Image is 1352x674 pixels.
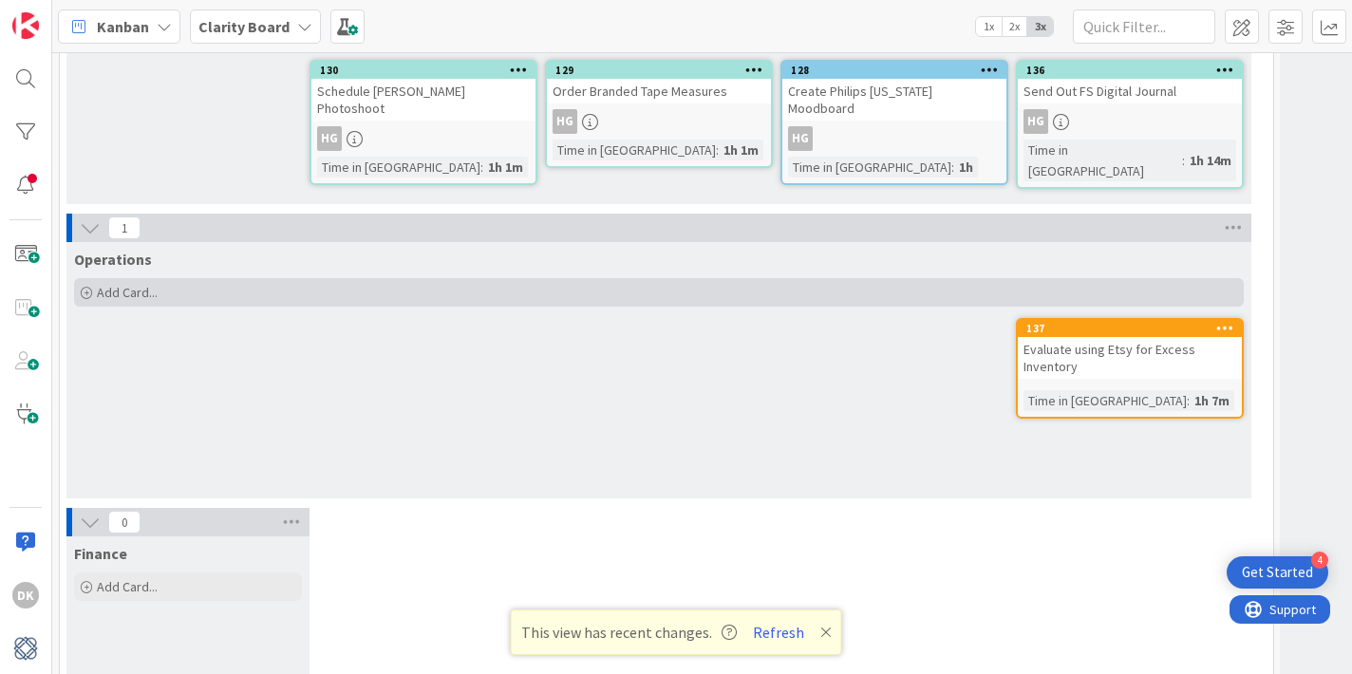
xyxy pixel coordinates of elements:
b: Clarity Board [198,17,290,36]
div: Time in [GEOGRAPHIC_DATA] [1023,390,1187,411]
span: : [951,157,954,178]
img: Visit kanbanzone.com [12,12,39,39]
div: 4 [1311,552,1328,569]
span: : [1182,150,1185,171]
span: 0 [108,511,141,534]
div: HG [547,109,771,134]
div: 128Create Philips [US_STATE] Moodboard [782,62,1006,121]
div: 1h [954,157,978,178]
input: Quick Filter... [1073,9,1215,44]
div: 130Schedule [PERSON_NAME] Photoshoot [311,62,535,121]
div: 130 [311,62,535,79]
a: 129Order Branded Tape MeasuresHGTime in [GEOGRAPHIC_DATA]:1h 1m [545,60,773,168]
span: Support [40,3,86,26]
div: 1h 1m [719,140,763,160]
div: HG [1023,109,1048,134]
span: Kanban [97,15,149,38]
a: 128Create Philips [US_STATE] MoodboardHGTime in [GEOGRAPHIC_DATA]:1h [780,60,1008,185]
span: 1x [976,17,1002,36]
a: 130Schedule [PERSON_NAME] PhotoshootHGTime in [GEOGRAPHIC_DATA]:1h 1m [310,60,537,185]
div: 136 [1026,64,1242,77]
div: 1h 1m [483,157,528,178]
button: Refresh [746,620,811,645]
div: Open Get Started checklist, remaining modules: 4 [1227,556,1328,589]
div: 137 [1026,322,1242,335]
span: : [1187,390,1190,411]
div: HG [553,109,577,134]
div: Get Started [1242,563,1313,582]
span: Add Card... [97,578,158,595]
div: 129 [547,62,771,79]
div: Evaluate using Etsy for Excess Inventory [1018,337,1242,379]
span: 2x [1002,17,1027,36]
div: HG [782,126,1006,151]
div: 1h 14m [1185,150,1236,171]
div: Schedule [PERSON_NAME] Photoshoot [311,79,535,121]
span: : [716,140,719,160]
div: 130 [320,64,535,77]
span: This view has recent changes. [521,621,737,644]
span: 3x [1027,17,1053,36]
img: avatar [12,635,39,662]
div: 137Evaluate using Etsy for Excess Inventory [1018,320,1242,379]
div: Time in [GEOGRAPHIC_DATA] [788,157,951,178]
div: 129 [555,64,771,77]
div: Time in [GEOGRAPHIC_DATA] [553,140,716,160]
div: 136Send Out FS Digital Journal [1018,62,1242,103]
span: : [480,157,483,178]
div: DK [12,582,39,608]
div: 1h 7m [1190,390,1234,411]
div: Order Branded Tape Measures [547,79,771,103]
div: Send Out FS Digital Journal [1018,79,1242,103]
div: 129Order Branded Tape Measures [547,62,771,103]
span: Finance [74,544,127,563]
div: Create Philips [US_STATE] Moodboard [782,79,1006,121]
span: Operations [74,250,152,269]
div: 128 [791,64,1006,77]
a: 136Send Out FS Digital JournalHGTime in [GEOGRAPHIC_DATA]:1h 14m [1016,60,1244,189]
div: HG [1018,109,1242,134]
div: 128 [782,62,1006,79]
a: 137Evaluate using Etsy for Excess InventoryTime in [GEOGRAPHIC_DATA]:1h 7m [1016,318,1244,419]
div: HG [788,126,813,151]
span: 1 [108,216,141,239]
div: HG [317,126,342,151]
div: 137 [1018,320,1242,337]
span: Add Card... [97,284,158,301]
div: HG [311,126,535,151]
div: 136 [1018,62,1242,79]
div: Time in [GEOGRAPHIC_DATA] [1023,140,1182,181]
div: Time in [GEOGRAPHIC_DATA] [317,157,480,178]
